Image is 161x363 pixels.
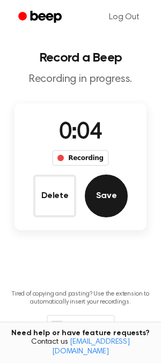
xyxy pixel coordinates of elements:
[59,122,102,144] span: 0:04
[52,150,108,166] div: Recording
[9,51,152,64] h1: Record a Beep
[11,7,71,28] a: Beep
[33,175,76,217] button: Delete Audio Record
[6,338,155,357] span: Contact us
[85,175,128,217] button: Save Audio Record
[9,73,152,86] p: Recording in progress.
[9,290,152,306] p: Tired of copying and pasting? Use the extension to automatically insert your recordings.
[52,338,130,356] a: [EMAIL_ADDRESS][DOMAIN_NAME]
[98,4,150,30] a: Log Out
